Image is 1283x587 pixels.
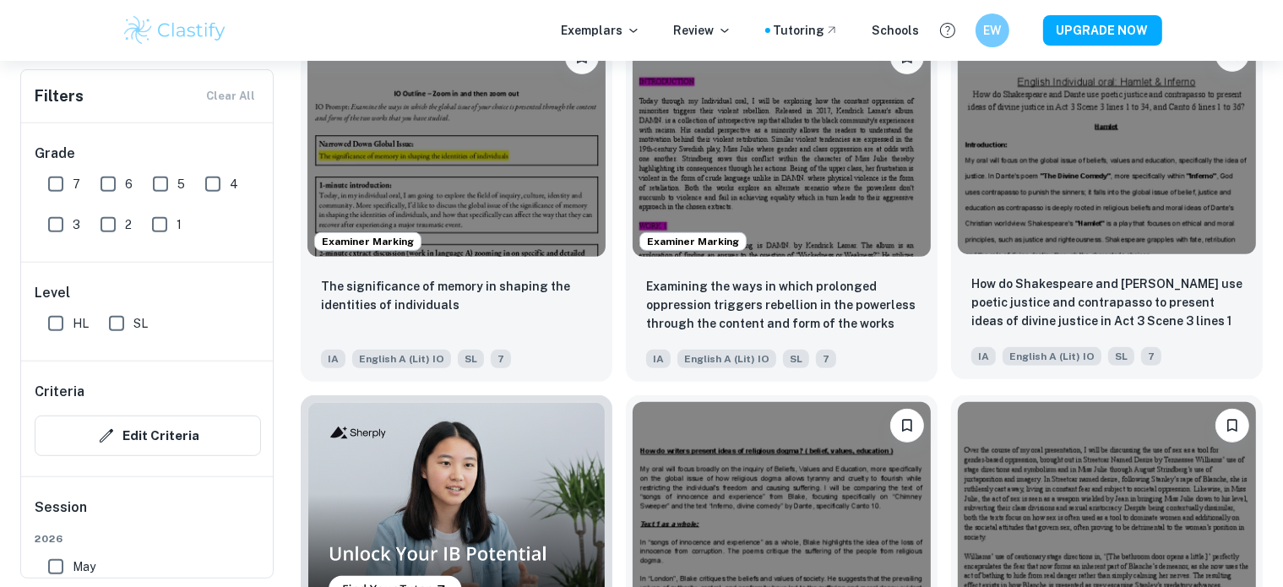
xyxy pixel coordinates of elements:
[1003,347,1101,366] span: English A (Lit) IO
[35,416,261,456] button: Edit Criteria
[73,175,80,193] span: 7
[352,350,451,368] span: English A (Lit) IO
[35,382,84,402] h6: Criteria
[626,27,938,383] a: Examiner MarkingBookmarkExamining the ways in which prolonged oppression triggers rebellion in th...
[1141,347,1161,366] span: 7
[890,409,924,443] button: Bookmark
[73,557,95,576] span: May
[976,14,1009,47] button: EW
[35,283,261,303] h6: Level
[133,314,148,333] span: SL
[951,27,1263,383] a: Bookmark How do Shakespeare and Dante use poetic justice and contrapasso to present ideas of divi...
[640,234,746,249] span: Examiner Marking
[177,175,185,193] span: 5
[35,531,261,546] span: 2026
[783,350,809,368] span: SL
[873,21,920,40] a: Schools
[307,34,606,258] img: English A (Lit) IO IA example thumbnail: The significance of memory in shaping th
[321,277,592,314] p: The significance of memory in shaping the identities of individuals
[35,144,261,164] h6: Grade
[230,175,238,193] span: 4
[122,14,229,47] img: Clastify logo
[35,84,84,108] h6: Filters
[646,277,917,334] p: Examining the ways in which prolonged oppression triggers rebellion in the powerless through the ...
[971,274,1242,332] p: How do Shakespeare and Dante use poetic justice and contrapasso to present ideas of divine justic...
[774,21,839,40] a: Tutoring
[982,21,1002,40] h6: EW
[1043,15,1162,46] button: UPGRADE NOW
[633,34,931,258] img: English A (Lit) IO IA example thumbnail: Examining the ways in which prolonged op
[562,21,640,40] p: Exemplars
[315,234,421,249] span: Examiner Marking
[125,175,133,193] span: 6
[971,347,996,366] span: IA
[958,31,1256,255] img: English A (Lit) IO IA example thumbnail: How do Shakespeare and Dante use poetic
[321,350,345,368] span: IA
[491,350,511,368] span: 7
[1108,347,1134,366] span: SL
[73,314,89,333] span: HL
[816,350,836,368] span: 7
[301,27,612,383] a: Examiner MarkingBookmarkThe significance of memory in shaping the identities of individualsIAEngl...
[73,215,80,234] span: 3
[177,215,182,234] span: 1
[674,21,731,40] p: Review
[458,350,484,368] span: SL
[1215,409,1249,443] button: Bookmark
[646,350,671,368] span: IA
[933,16,962,45] button: Help and Feedback
[35,497,261,531] h6: Session
[677,350,776,368] span: English A (Lit) IO
[125,215,132,234] span: 2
